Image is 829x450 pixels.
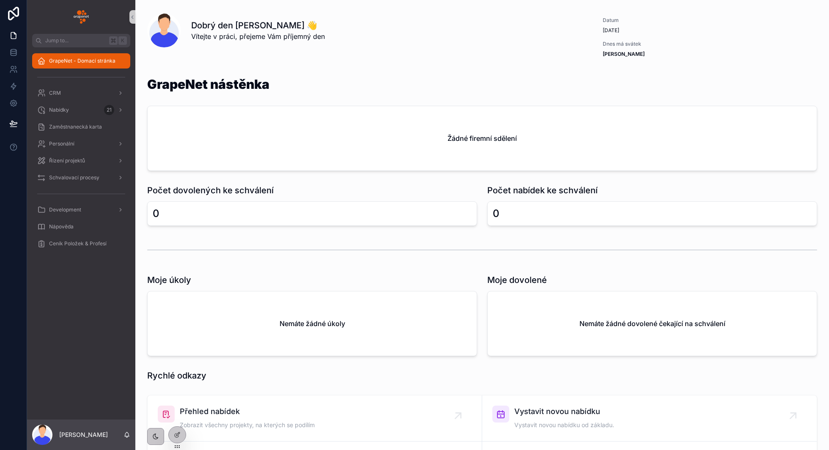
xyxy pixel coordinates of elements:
a: Vystavit novou nabídkuVystavit novou nabídku od základu. [482,395,817,442]
div: 21 [104,105,114,115]
span: Vystavit novou nabídku [514,406,614,417]
span: Ceník Položek & Profesí [49,240,107,247]
strong: [PERSON_NAME] [603,51,645,57]
a: Přehled nabídekZobrazit všechny projekty, na kterých se podílím [148,395,482,442]
button: Jump to...K [32,34,130,47]
p: [PERSON_NAME] [59,431,108,439]
span: Zobrazit všechny projekty, na kterých se podílím [180,421,315,429]
h1: Dobrý den [PERSON_NAME] 👋 [191,19,325,31]
a: Schvalovací procesy [32,170,130,185]
a: Personální [32,136,130,151]
a: Ceník Položek & Profesí [32,236,130,251]
div: scrollable content [27,47,135,262]
h2: Nemáte žádné dovolené čekající na schválení [579,318,725,329]
span: Schvalovací procesy [49,174,99,181]
h2: Žádné firemní sdělení [447,133,517,143]
a: Řízení projektů [32,153,130,168]
div: 0 [153,207,159,220]
span: Jump to... [45,37,106,44]
div: 0 [493,207,500,220]
span: Development [49,206,81,213]
span: GrapeNet - Domací stránka [49,58,115,64]
span: Přehled nabídek [180,406,315,417]
span: Řízení projektů [49,157,85,164]
h2: Nemáte žádné úkoly [280,318,345,329]
span: K [119,37,126,44]
span: [DATE] [603,27,693,34]
h1: Počet nabídek ke schválení [487,184,598,196]
span: Nápověda [49,223,74,230]
h1: Moje dovolené [487,274,547,286]
a: Nabídky21 [32,102,130,118]
span: Vystavit novou nabídku od základu. [514,421,614,429]
a: Nápověda [32,219,130,234]
h1: Rychlé odkazy [147,370,206,381]
span: Vítejte v práci, přejeme Vám příjemný den [191,31,325,41]
span: CRM [49,90,61,96]
span: Zaměstnanecká karta [49,123,102,130]
h1: Počet dovolených ke schválení [147,184,274,196]
a: Zaměstnanecká karta [32,119,130,134]
span: Personální [49,140,74,147]
span: Dnes má svátek [603,41,693,47]
a: CRM [32,85,130,101]
span: Datum [603,17,693,24]
h1: GrapeNet nástěnka [147,78,269,91]
h1: Moje úkoly [147,274,191,286]
a: Development [32,202,130,217]
img: App logo [74,10,89,24]
a: GrapeNet - Domací stránka [32,53,130,69]
span: Nabídky [49,107,69,113]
